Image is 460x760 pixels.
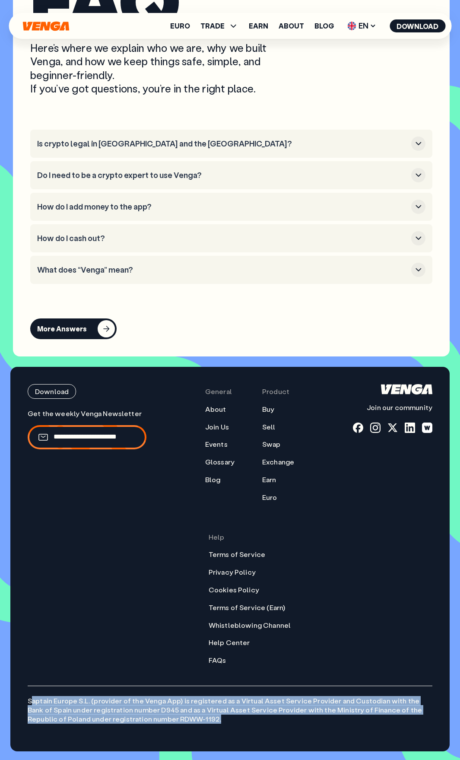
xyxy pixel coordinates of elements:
[205,458,235,467] a: Glossary
[353,423,363,433] a: fb
[37,324,87,333] div: More Answers
[262,405,274,414] a: Buy
[205,387,232,396] span: General
[30,318,117,339] button: More Answers
[22,21,70,31] svg: Home
[37,265,408,275] h3: What does “Venga” mean?
[381,384,432,394] svg: Home
[37,171,408,180] h3: Do I need to be a crypto expert to use Venga?
[370,423,381,433] a: instagram
[249,22,268,29] a: Earn
[262,387,289,396] span: Product
[390,19,445,32] button: Download
[205,440,228,449] a: Events
[262,493,277,502] a: Euro
[262,440,281,449] a: Swap
[209,621,291,630] a: Whistleblowing Channel
[37,234,408,243] h3: How do I cash out?
[205,423,229,432] a: Join Us
[209,656,226,665] a: FAQs
[209,638,250,647] a: Help Center
[209,603,286,612] a: Terms of Service (Earn)
[170,22,190,29] a: Euro
[405,423,415,433] a: linkedin
[209,585,259,595] a: Cookies Policy
[37,139,408,149] h3: Is crypto legal in [GEOGRAPHIC_DATA] and the [GEOGRAPHIC_DATA]?
[28,409,146,418] p: Get the weekly Venga Newsletter
[262,458,294,467] a: Exchange
[205,475,221,484] a: Blog
[262,475,276,484] a: Earn
[262,423,276,432] a: Sell
[279,22,304,29] a: About
[37,231,425,245] button: How do I cash out?
[209,533,225,542] span: Help
[209,568,256,577] a: Privacy Policy
[28,384,76,399] button: Download
[28,686,432,723] p: Saptain Europe S.L. (provider of the Venga App) is registered as a Virtual Asset Service Provider...
[37,200,425,214] button: How do I add money to the app?
[28,384,146,399] a: Download
[37,168,425,182] button: Do I need to be a crypto expert to use Venga?
[30,41,294,95] p: Here’s where we explain who we are, why we built Venga, and how we keep things safe, simple, and ...
[347,22,356,30] img: flag-uk
[314,22,334,29] a: Blog
[209,550,266,559] a: Terms of Service
[200,22,225,29] span: TRADE
[37,263,425,277] button: What does “Venga” mean?
[205,405,226,414] a: About
[37,137,425,151] button: Is crypto legal in [GEOGRAPHIC_DATA] and the [GEOGRAPHIC_DATA]?
[200,21,238,31] span: TRADE
[422,423,432,433] a: warpcast
[344,19,379,33] span: EN
[353,403,432,412] p: Join our community
[387,423,398,433] a: x
[37,202,408,212] h3: How do I add money to the app?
